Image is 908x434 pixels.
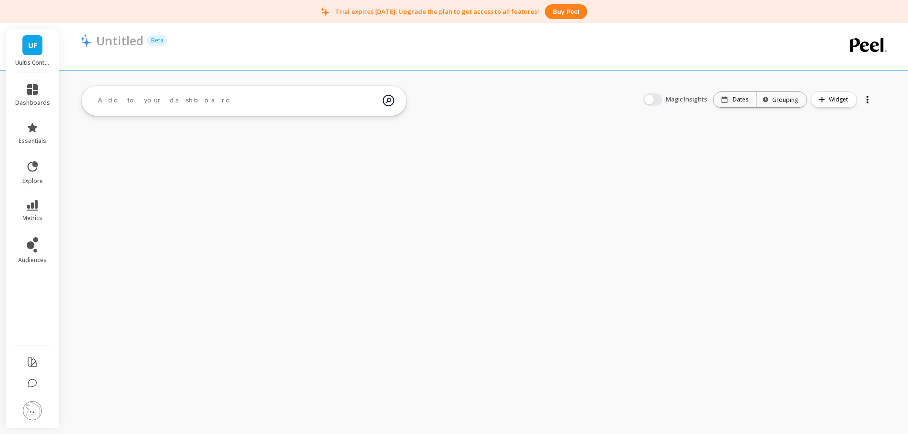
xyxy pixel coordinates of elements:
div: Grouping [765,95,798,104]
p: Trial expires [DATE]. Upgrade the plan to get access to all features! [335,7,539,16]
span: audiences [18,256,47,264]
p: Untitled [96,32,143,49]
span: dashboards [15,99,50,107]
span: metrics [22,214,42,222]
span: Widget [829,95,851,104]
p: Uultis Contemporary Furniture [15,59,50,67]
span: explore [22,177,43,185]
img: profile picture [23,401,42,420]
img: header icon [80,34,92,47]
p: Dates [733,96,748,103]
img: magic search icon [383,88,394,113]
button: Widget [811,91,857,108]
span: UF [28,40,37,51]
span: Magic Insights [666,95,709,104]
button: Buy peel [545,4,587,19]
p: Beta [147,35,167,46]
span: essentials [19,137,46,145]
